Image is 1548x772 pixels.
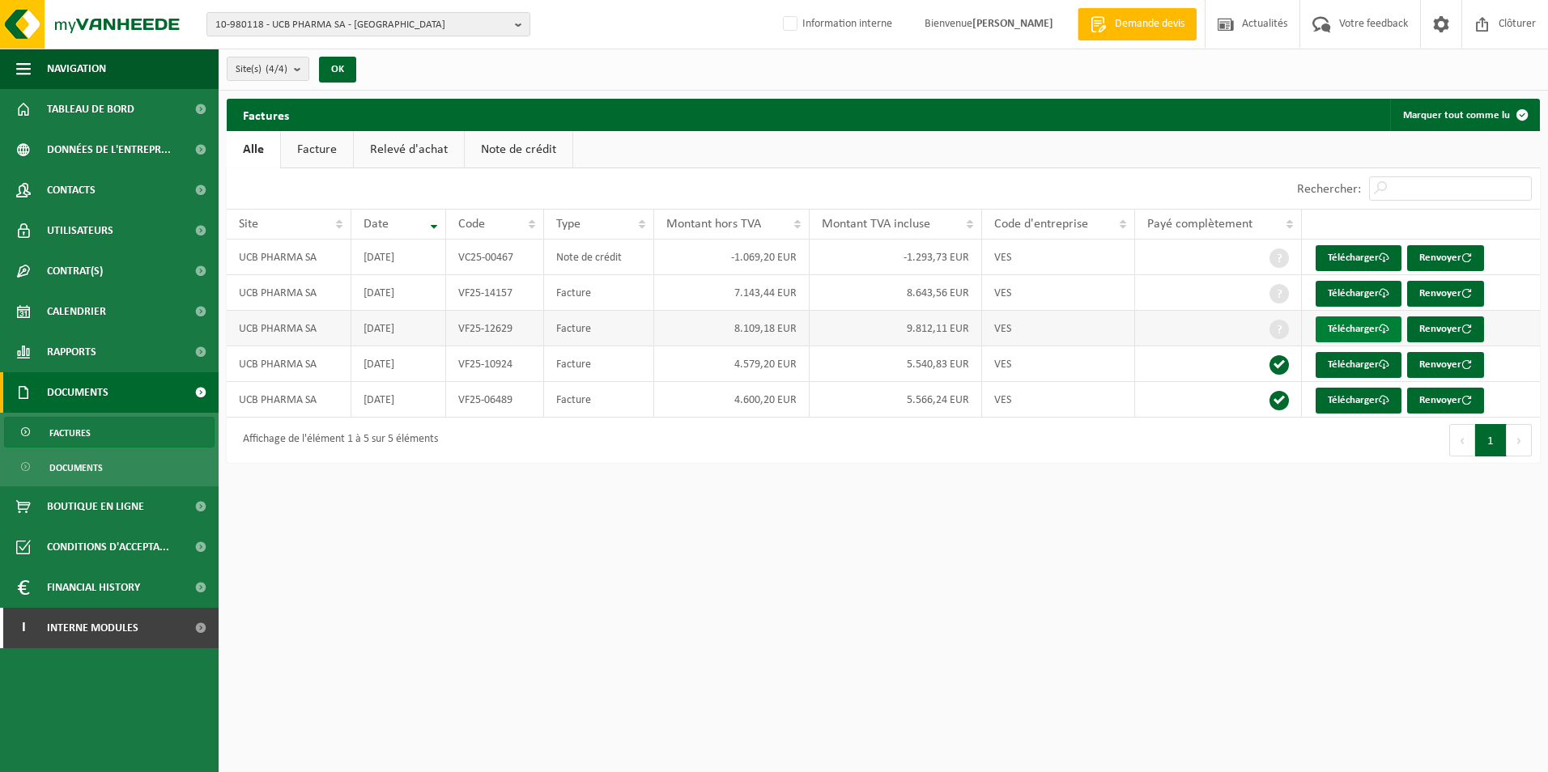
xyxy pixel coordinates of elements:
[266,64,287,74] count: (4/4)
[1407,245,1484,271] button: Renvoyer
[446,311,544,346] td: VF25-12629
[1111,16,1189,32] span: Demande devis
[982,240,1136,275] td: VES
[47,608,138,648] span: Interne modules
[982,382,1136,418] td: VES
[654,275,810,311] td: 7.143,44 EUR
[465,131,572,168] a: Note de crédit
[47,210,113,251] span: Utilisateurs
[47,170,96,210] span: Contacts
[446,346,544,382] td: VF25-10924
[1316,281,1401,307] a: Télécharger
[351,311,446,346] td: [DATE]
[227,131,280,168] a: Alle
[446,240,544,275] td: VC25-00467
[810,275,981,311] td: 8.643,56 EUR
[227,346,351,382] td: UCB PHARMA SA
[364,218,389,231] span: Date
[458,218,485,231] span: Code
[654,240,810,275] td: -1.069,20 EUR
[4,452,215,482] a: Documents
[544,346,654,382] td: Facture
[822,218,930,231] span: Montant TVA incluse
[982,311,1136,346] td: VES
[236,57,287,82] span: Site(s)
[810,311,981,346] td: 9.812,11 EUR
[982,346,1136,382] td: VES
[1147,218,1252,231] span: Payé complètement
[654,311,810,346] td: 8.109,18 EUR
[47,372,108,413] span: Documents
[235,426,438,455] div: Affichage de l'élément 1 à 5 sur 5 éléments
[544,382,654,418] td: Facture
[49,452,103,483] span: Documents
[1449,424,1475,456] button: Previous
[1297,183,1361,196] label: Rechercher:
[1390,99,1538,131] button: Marquer tout comme lu
[1316,388,1401,414] a: Télécharger
[446,275,544,311] td: VF25-14157
[1507,424,1532,456] button: Next
[994,218,1088,231] span: Code d'entreprise
[227,240,351,275] td: UCB PHARMA SA
[351,240,446,275] td: [DATE]
[972,18,1053,30] strong: [PERSON_NAME]
[47,527,169,567] span: Conditions d'accepta...
[239,218,258,231] span: Site
[227,275,351,311] td: UCB PHARMA SA
[351,346,446,382] td: [DATE]
[544,240,654,275] td: Note de crédit
[780,12,892,36] label: Information interne
[1407,316,1484,342] button: Renvoyer
[47,89,134,129] span: Tableau de bord
[446,382,544,418] td: VF25-06489
[227,99,305,130] h2: Factures
[1407,281,1484,307] button: Renvoyer
[1407,352,1484,378] button: Renvoyer
[666,218,761,231] span: Montant hors TVA
[354,131,464,168] a: Relevé d'achat
[47,486,144,527] span: Boutique en ligne
[47,332,96,372] span: Rapports
[556,218,580,231] span: Type
[47,251,103,291] span: Contrat(s)
[810,240,981,275] td: -1.293,73 EUR
[1475,424,1507,456] button: 1
[810,382,981,418] td: 5.566,24 EUR
[654,382,810,418] td: 4.600,20 EUR
[47,49,106,89] span: Navigation
[810,346,981,382] td: 5.540,83 EUR
[544,311,654,346] td: Facture
[351,382,446,418] td: [DATE]
[654,346,810,382] td: 4.579,20 EUR
[1316,316,1401,342] a: Télécharger
[351,275,446,311] td: [DATE]
[206,12,530,36] button: 10-980118 - UCB PHARMA SA - [GEOGRAPHIC_DATA]
[4,417,215,448] a: Factures
[281,131,353,168] a: Facture
[47,129,171,170] span: Données de l'entrepr...
[1316,352,1401,378] a: Télécharger
[227,311,351,346] td: UCB PHARMA SA
[1078,8,1197,40] a: Demande devis
[544,275,654,311] td: Facture
[1316,245,1401,271] a: Télécharger
[982,275,1136,311] td: VES
[47,567,140,608] span: Financial History
[47,291,106,332] span: Calendrier
[1407,388,1484,414] button: Renvoyer
[49,418,91,448] span: Factures
[215,13,508,37] span: 10-980118 - UCB PHARMA SA - [GEOGRAPHIC_DATA]
[227,382,351,418] td: UCB PHARMA SA
[319,57,356,83] button: OK
[16,608,31,648] span: I
[227,57,309,81] button: Site(s)(4/4)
